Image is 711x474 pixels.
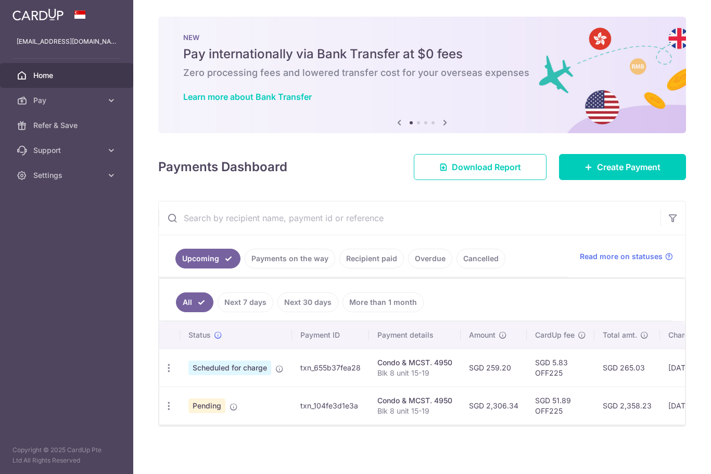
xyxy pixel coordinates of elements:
h6: Zero processing fees and lowered transfer cost for your overseas expenses [183,67,661,79]
a: Next 7 days [218,292,273,312]
span: CardUp fee [535,330,575,340]
span: Status [188,330,211,340]
span: Create Payment [597,161,661,173]
a: Read more on statuses [580,251,673,262]
h4: Payments Dashboard [158,158,287,176]
a: Overdue [408,249,452,268]
div: Condo & MCST. 4950 [377,395,452,406]
p: [EMAIL_ADDRESS][DOMAIN_NAME] [17,36,117,47]
a: Create Payment [559,154,686,180]
input: Search by recipient name, payment id or reference [159,201,661,235]
td: SGD 5.83 OFF225 [527,349,594,387]
th: Payment ID [292,322,369,349]
span: Pending [188,399,225,413]
a: Download Report [414,154,547,180]
td: SGD 2,358.23 [594,387,660,425]
td: SGD 51.89 OFF225 [527,387,594,425]
h5: Pay internationally via Bank Transfer at $0 fees [183,46,661,62]
td: txn_104fe3d1e3a [292,387,369,425]
span: Amount [469,330,496,340]
a: Payments on the way [245,249,335,268]
a: More than 1 month [342,292,424,312]
span: Support [33,145,102,156]
span: Scheduled for charge [188,361,271,375]
td: SGD 265.03 [594,349,660,387]
p: NEW [183,33,661,42]
a: Upcoming [175,249,240,268]
span: Download Report [452,161,521,173]
img: CardUp [12,8,64,21]
div: Condo & MCST. 4950 [377,357,452,368]
a: Learn more about Bank Transfer [183,92,312,102]
span: Home [33,70,102,81]
a: Next 30 days [277,292,338,312]
th: Payment details [369,322,461,349]
span: Total amt. [603,330,637,340]
td: SGD 2,306.34 [461,387,527,425]
span: Charge date [668,330,711,340]
a: Cancelled [456,249,505,268]
span: Settings [33,170,102,181]
td: txn_655b37fea28 [292,349,369,387]
p: Blk 8 unit 15-19 [377,406,452,416]
a: Recipient paid [339,249,404,268]
img: Bank transfer banner [158,17,686,133]
td: SGD 259.20 [461,349,527,387]
a: All [176,292,213,312]
span: Refer & Save [33,120,102,131]
p: Blk 8 unit 15-19 [377,368,452,378]
span: Read more on statuses [580,251,663,262]
span: Pay [33,95,102,106]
